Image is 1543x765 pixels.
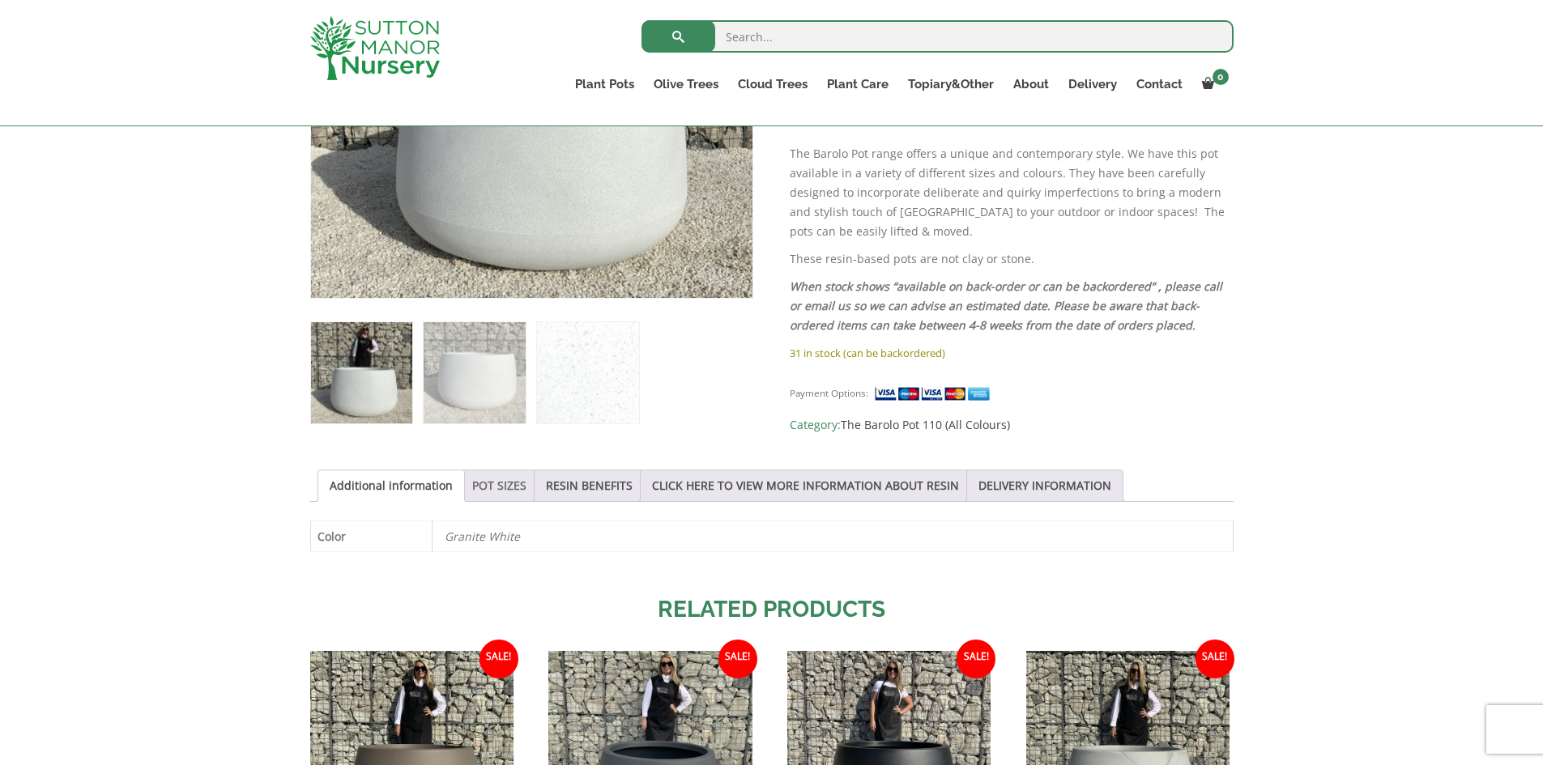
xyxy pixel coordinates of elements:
[1004,73,1059,96] a: About
[1192,73,1234,96] a: 0
[445,521,1221,551] p: Granite White
[898,73,1004,96] a: Topiary&Other
[310,521,432,551] th: Color
[310,593,1234,627] h2: Related products
[817,73,898,96] a: Plant Care
[424,322,525,423] img: The Barolo Pot 110 Colour White Granite - Image 2
[1059,73,1127,96] a: Delivery
[790,415,1233,435] span: Category:
[1196,640,1234,678] span: Sale!
[978,470,1111,501] a: DELIVERY INFORMATION
[310,16,440,80] img: logo
[565,73,644,96] a: Plant Pots
[480,640,518,678] span: Sale!
[641,20,1234,53] input: Search...
[874,385,995,402] img: payment supported
[310,521,1234,552] table: Product Details
[790,387,868,399] small: Payment Options:
[330,470,453,501] a: Additional information
[537,322,638,423] img: The Barolo Pot 110 Colour White Granite - Image 3
[1213,69,1229,85] span: 0
[728,73,817,96] a: Cloud Trees
[957,640,995,678] span: Sale!
[790,278,1222,333] em: When stock shows “available on back-order or can be backordered” , please call or email us so we ...
[311,322,412,423] img: The Barolo Pot 110 Colour White Granite
[652,470,959,501] a: CLICK HERE TO VIEW MORE INFORMATION ABOUT RESIN
[644,73,728,96] a: Olive Trees
[790,343,1233,363] p: 31 in stock (can be backordered)
[790,144,1233,241] p: The Barolo Pot range offers a unique and contemporary style. We have this pot available in a vari...
[718,640,757,678] span: Sale!
[546,470,633,501] a: RESIN BENEFITS
[841,417,1010,432] a: The Barolo Pot 110 (All Colours)
[472,470,526,501] a: POT SIZES
[1127,73,1192,96] a: Contact
[790,249,1233,269] p: These resin-based pots are not clay or stone.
